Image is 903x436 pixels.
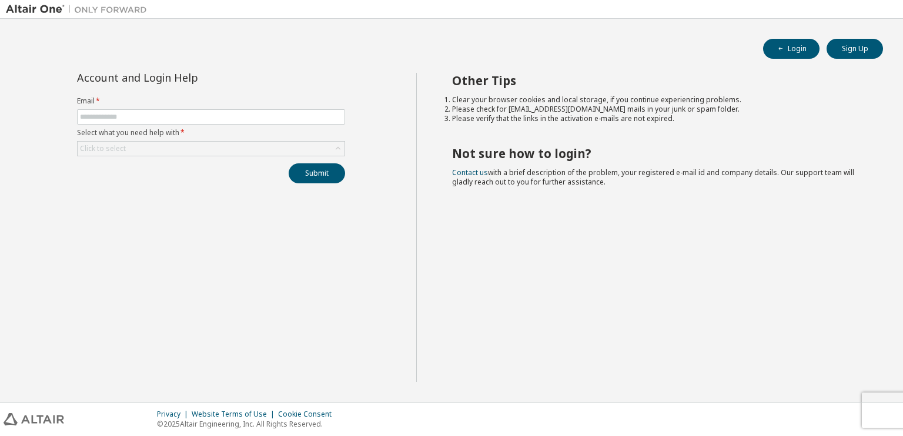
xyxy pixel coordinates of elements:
button: Sign Up [827,39,883,59]
label: Select what you need help with [77,128,345,137]
li: Please verify that the links in the activation e-mails are not expired. [452,114,862,123]
img: Altair One [6,4,153,15]
li: Clear your browser cookies and local storage, if you continue experiencing problems. [452,95,862,105]
h2: Not sure how to login? [452,146,862,161]
button: Login [763,39,820,59]
img: altair_logo.svg [4,413,64,425]
li: Please check for [EMAIL_ADDRESS][DOMAIN_NAME] mails in your junk or spam folder. [452,105,862,114]
a: Contact us [452,167,488,177]
button: Submit [289,163,345,183]
div: Privacy [157,410,192,419]
div: Website Terms of Use [192,410,278,419]
p: © 2025 Altair Engineering, Inc. All Rights Reserved. [157,419,339,429]
h2: Other Tips [452,73,862,88]
span: with a brief description of the problem, your registered e-mail id and company details. Our suppo... [452,167,854,187]
div: Click to select [78,142,345,156]
div: Account and Login Help [77,73,292,82]
label: Email [77,96,345,106]
div: Cookie Consent [278,410,339,419]
div: Click to select [80,144,126,153]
